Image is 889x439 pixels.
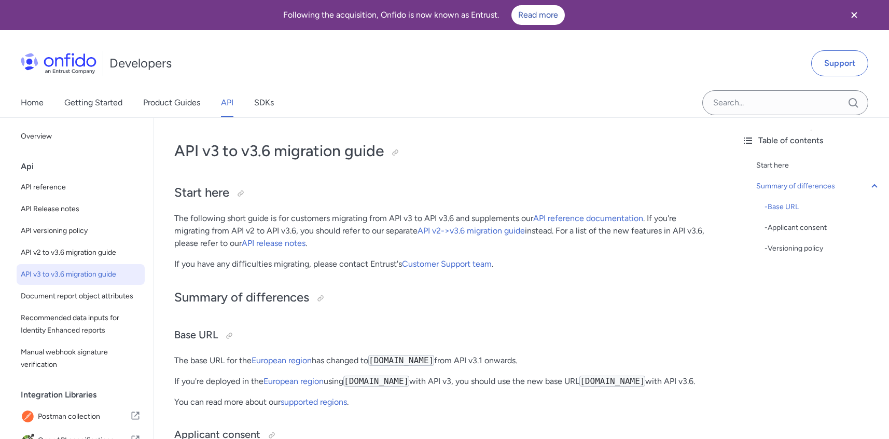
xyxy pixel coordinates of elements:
h2: Summary of differences [174,289,713,307]
a: supported regions [281,397,347,407]
a: Document report object attributes [17,286,145,307]
p: The following short guide is for customers migrating from API v3 to API v3.6 and supplements our ... [174,212,713,250]
a: -Applicant consent [765,222,881,234]
img: Onfido Logo [21,53,96,74]
a: -Base URL [765,201,881,213]
div: - Versioning policy [765,242,881,255]
a: Read more [511,5,565,25]
svg: Close banner [848,9,860,21]
a: Overview [17,126,145,147]
a: Product Guides [143,88,200,117]
a: Summary of differences [756,180,881,193]
span: API v2 to v3.6 migration guide [21,246,141,259]
a: API Release notes [17,199,145,219]
h1: API v3 to v3.6 migration guide [174,141,713,161]
a: API [221,88,233,117]
a: API v2->v3.6 migration guide [418,226,525,236]
span: API versioning policy [21,225,141,237]
a: European region [263,376,324,386]
a: Start here [756,159,881,172]
span: Document report object attributes [21,290,141,303]
a: API v2 to v3.6 migration guide [17,242,145,263]
a: Recommended data inputs for Identity Enhanced reports [17,308,145,341]
button: Close banner [835,2,873,28]
code: [DOMAIN_NAME] [579,376,645,387]
a: -Versioning policy [765,242,881,255]
a: Getting Started [64,88,122,117]
h1: Developers [109,55,172,72]
span: API reference [21,181,141,194]
a: SDKs [254,88,274,117]
div: Integration Libraries [21,385,149,405]
span: API Release notes [21,203,141,215]
div: Following the acquisition, Onfido is now known as Entrust. [12,5,835,25]
input: Onfido search input field [702,90,868,115]
a: API reference [17,177,145,198]
a: Manual webhook signature verification [17,342,145,375]
h3: Base URL [174,327,713,344]
h2: Start here [174,184,713,202]
img: IconPostman collection [21,409,38,424]
a: Customer Support team [402,259,492,269]
div: Table of contents [742,134,881,147]
p: If you have any difficulties migrating, please contact Entrust's . [174,258,713,270]
a: API release notes [242,238,305,248]
code: [DOMAIN_NAME] [343,376,409,387]
p: The base URL for the has changed to from API v3.1 onwards. [174,354,713,367]
p: If you're deployed in the using with API v3, you should use the new base URL with API v3.6. [174,375,713,388]
span: Overview [21,130,141,143]
a: API versioning policy [17,221,145,241]
code: [DOMAIN_NAME] [368,355,434,366]
div: - Applicant consent [765,222,881,234]
span: Postman collection [38,409,130,424]
span: Recommended data inputs for Identity Enhanced reports [21,312,141,337]
span: API v3 to v3.6 migration guide [21,268,141,281]
div: - Base URL [765,201,881,213]
a: API reference documentation [533,213,643,223]
a: Support [811,50,868,76]
a: API v3 to v3.6 migration guide [17,264,145,285]
p: You can read more about our . [174,396,713,408]
span: Manual webhook signature verification [21,346,141,371]
a: Home [21,88,44,117]
div: Api [21,156,149,177]
a: IconPostman collectionPostman collection [17,405,145,428]
a: European region [252,355,312,365]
